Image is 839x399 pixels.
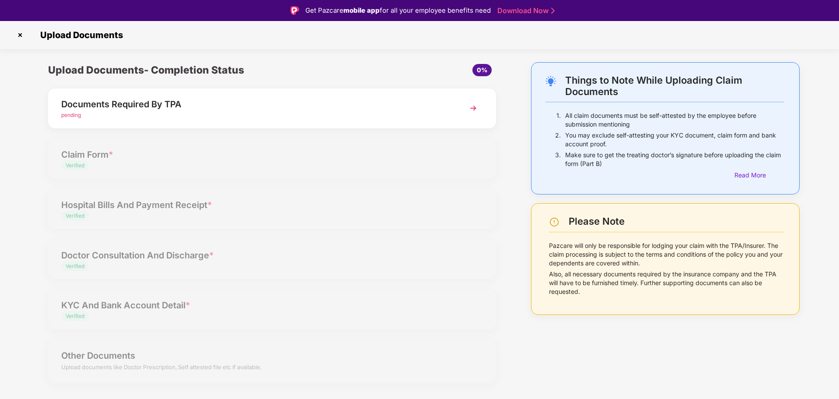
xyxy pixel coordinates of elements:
[556,111,561,129] p: 1.
[290,6,299,15] img: Logo
[31,30,127,40] span: Upload Documents
[497,6,552,15] a: Download Now
[343,6,380,14] strong: mobile app
[61,112,81,118] span: pending
[565,74,784,97] div: Things to Note While Uploading Claim Documents
[565,131,784,148] p: You may exclude self-attesting your KYC document, claim form and bank account proof.
[305,5,491,16] div: Get Pazcare for all your employee benefits need
[565,111,784,129] p: All claim documents must be self-attested by the employee before submission mentioning
[465,100,481,116] img: svg+xml;base64,PHN2ZyBpZD0iTmV4dCIgeG1sbnM9Imh0dHA6Ly93d3cudzMub3JnLzIwMDAvc3ZnIiB3aWR0aD0iMzYiIG...
[549,217,559,227] img: svg+xml;base64,PHN2ZyBpZD0iV2FybmluZ18tXzI0eDI0IiBkYXRhLW5hbWU9Ildhcm5pbmcgLSAyNHgyNCIgeG1sbnM9Im...
[549,241,784,268] p: Pazcare will only be responsible for lodging your claim with the TPA/Insurer. The claim processin...
[549,270,784,296] p: Also, all necessary documents required by the insurance company and the TPA will have to be furni...
[48,62,347,78] div: Upload Documents- Completion Status
[61,97,447,111] div: Documents Required By TPA
[13,28,27,42] img: svg+xml;base64,PHN2ZyBpZD0iQ3Jvc3MtMzJ4MzIiIHhtbG5zPSJodHRwOi8vd3d3LnczLm9yZy8yMDAwL3N2ZyIgd2lkdG...
[569,215,784,227] div: Please Note
[555,131,561,148] p: 2.
[734,170,784,180] div: Read More
[565,151,784,168] p: Make sure to get the treating doctor’s signature before uploading the claim form (Part B)
[477,66,487,74] span: 0%
[555,151,561,168] p: 3.
[551,6,555,15] img: Stroke
[545,76,556,86] img: svg+xml;base64,PHN2ZyB4bWxucz0iaHR0cDovL3d3dy53My5vcmcvMjAwMC9zdmciIHdpZHRoPSIyNC4wOTMiIGhlaWdodD...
